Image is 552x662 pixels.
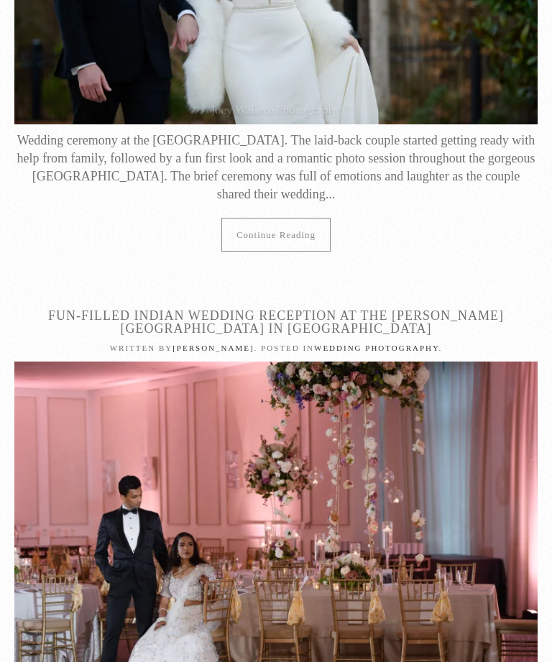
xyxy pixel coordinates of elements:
a: Fun-Filled Indian Wedding Reception at the [PERSON_NAME][GEOGRAPHIC_DATA] in [GEOGRAPHIC_DATA] [48,309,504,336]
a: Continue reading [221,219,331,252]
p: Written by . Posted in . [14,343,538,355]
div: Wedding ceremony at the [GEOGRAPHIC_DATA]. The laid-back couple started getting ready with help f... [14,132,538,205]
a: [PERSON_NAME] [172,344,254,353]
a: Wedding Photography [314,344,439,353]
a: Fun-Filled Indian Wedding Reception at the Whitley Hotel in Atlanta [14,528,538,543]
